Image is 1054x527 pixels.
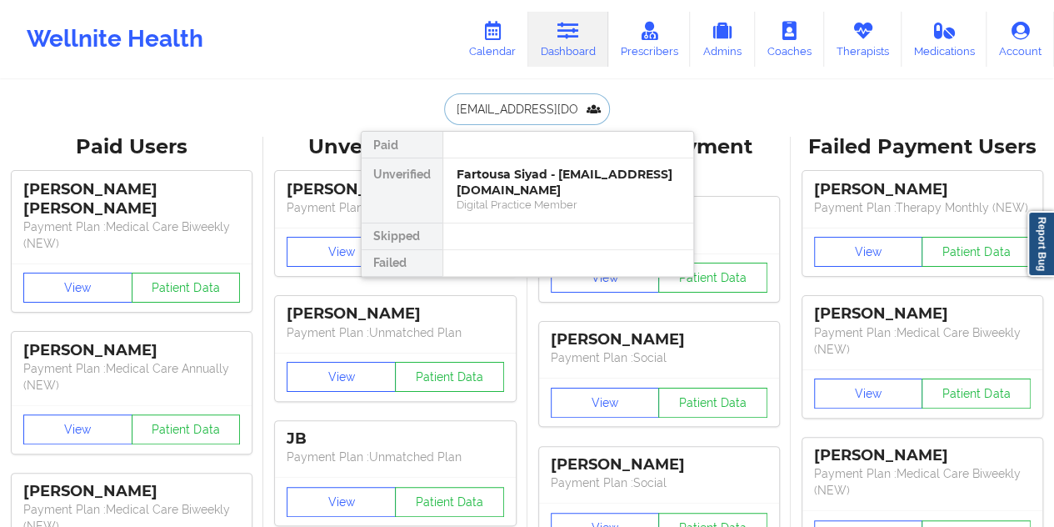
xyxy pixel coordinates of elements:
[287,449,503,465] p: Payment Plan : Unmatched Plan
[287,429,503,449] div: JB
[362,158,442,223] div: Unverified
[814,446,1031,465] div: [PERSON_NAME]
[814,304,1031,324] div: [PERSON_NAME]
[287,304,503,324] div: [PERSON_NAME]
[275,134,515,160] div: Unverified Users
[755,12,824,67] a: Coaches
[922,379,1031,409] button: Patient Data
[362,223,442,250] div: Skipped
[814,199,1031,216] p: Payment Plan : Therapy Monthly (NEW)
[12,134,252,160] div: Paid Users
[132,414,241,444] button: Patient Data
[902,12,987,67] a: Medications
[287,362,396,392] button: View
[551,263,660,293] button: View
[551,474,767,491] p: Payment Plan : Social
[658,263,767,293] button: Patient Data
[551,455,767,474] div: [PERSON_NAME]
[23,414,132,444] button: View
[287,199,503,216] p: Payment Plan : Unmatched Plan
[608,12,691,67] a: Prescribers
[457,167,680,198] div: Fartousa Siyad - [EMAIL_ADDRESS][DOMAIN_NAME]
[23,180,240,218] div: [PERSON_NAME] [PERSON_NAME]
[690,12,755,67] a: Admins
[814,237,923,267] button: View
[551,388,660,418] button: View
[23,341,240,360] div: [PERSON_NAME]
[814,465,1031,499] p: Payment Plan : Medical Care Biweekly (NEW)
[287,237,396,267] button: View
[287,487,396,517] button: View
[23,273,132,303] button: View
[814,379,923,409] button: View
[551,330,767,349] div: [PERSON_NAME]
[922,237,1031,267] button: Patient Data
[814,324,1031,358] p: Payment Plan : Medical Care Biweekly (NEW)
[528,12,608,67] a: Dashboard
[814,180,1031,199] div: [PERSON_NAME]
[362,250,442,277] div: Failed
[1027,211,1054,277] a: Report Bug
[23,360,240,394] p: Payment Plan : Medical Care Annually (NEW)
[658,388,767,418] button: Patient Data
[362,132,442,158] div: Paid
[551,349,767,366] p: Payment Plan : Social
[457,198,680,212] div: Digital Practice Member
[395,487,504,517] button: Patient Data
[287,180,503,199] div: [PERSON_NAME]
[23,218,240,252] p: Payment Plan : Medical Care Biweekly (NEW)
[457,12,528,67] a: Calendar
[987,12,1054,67] a: Account
[824,12,902,67] a: Therapists
[395,362,504,392] button: Patient Data
[132,273,241,303] button: Patient Data
[802,134,1042,160] div: Failed Payment Users
[23,482,240,501] div: [PERSON_NAME]
[287,324,503,341] p: Payment Plan : Unmatched Plan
